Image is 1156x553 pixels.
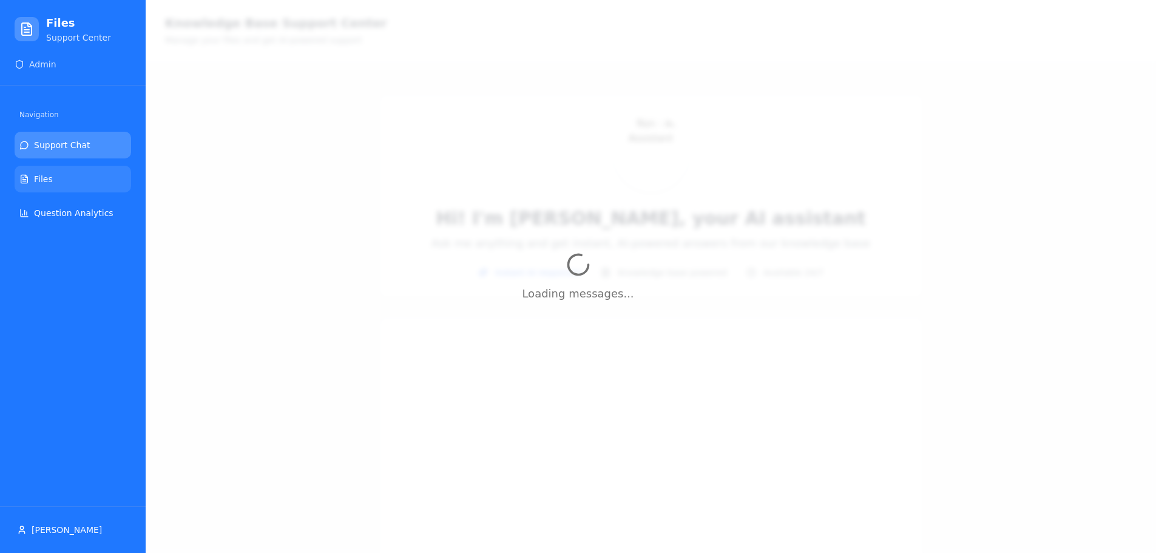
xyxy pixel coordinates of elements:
span: Files [34,173,53,185]
div: Navigation [15,105,131,124]
a: Question Analytics [15,200,131,226]
span: [PERSON_NAME] [32,524,102,536]
a: Files [15,166,131,192]
h1: Files [46,15,111,32]
span: Question Analytics [34,207,113,219]
span: Support Chat [34,139,90,151]
p: Support Center [46,32,111,44]
span: Admin [29,58,56,70]
button: [PERSON_NAME] [10,517,136,543]
a: Support Chat [15,132,131,158]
